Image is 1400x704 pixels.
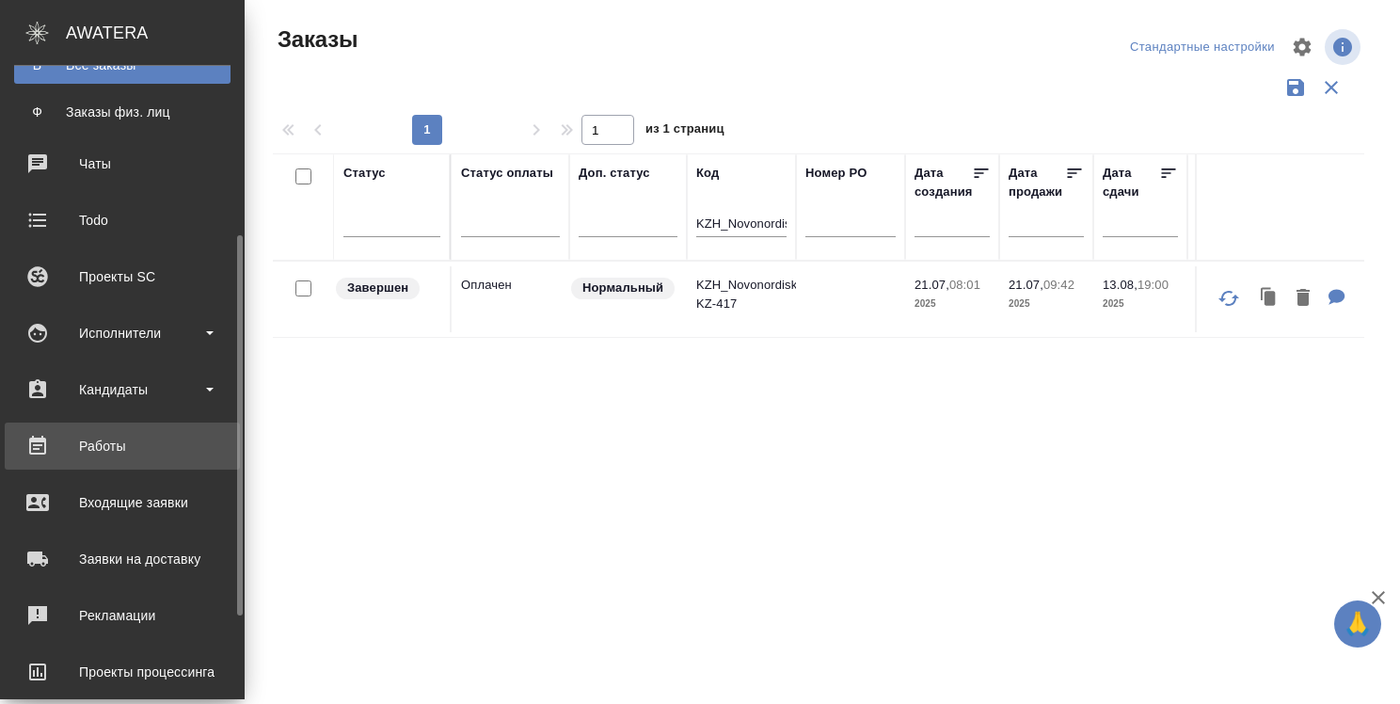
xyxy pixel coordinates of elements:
span: Заказы [273,24,358,55]
p: 21.07, [915,278,949,292]
div: Выставляет КМ при направлении счета или после выполнения всех работ/сдачи заказа клиенту. Окончат... [334,276,440,301]
div: split button [1125,33,1280,62]
button: Сбросить фильтры [1313,70,1349,105]
div: AWATERA [66,14,245,52]
div: Дата сдачи [1103,164,1159,201]
button: Удалить [1287,280,1319,318]
p: 2025 [915,295,990,313]
a: Чаты [5,140,240,187]
div: Дата продажи [1009,164,1065,201]
div: Чаты [14,150,231,178]
div: Заявки на доставку [14,545,231,573]
p: Нормальный [582,279,663,297]
span: из 1 страниц [645,118,724,145]
div: Работы [14,432,231,460]
button: 🙏 [1334,600,1381,648]
p: 2025 [1103,295,1178,313]
div: Проекты SC [14,263,231,291]
a: Todo [5,197,240,244]
div: Рекламации [14,601,231,630]
td: Оплачен [452,266,569,332]
p: 21.07, [1009,278,1043,292]
div: Дата создания [915,164,972,201]
div: Кандидаты [14,376,231,404]
a: Проекты процессинга [5,648,240,696]
a: Проекты SC [5,253,240,300]
a: Входящие заявки [5,479,240,526]
div: Доп. статус [579,164,650,183]
button: Клонировать [1251,280,1287,318]
p: 2025 [1009,295,1084,313]
p: 13.08, [1103,278,1137,292]
p: KZH_Novonordisk-KZ-417 [696,276,787,313]
p: 19:00 [1137,278,1169,292]
div: Todo [14,206,231,234]
a: Рекламации [5,592,240,639]
button: Сохранить фильтры [1278,70,1313,105]
div: Входящие заявки [14,488,231,517]
span: Посмотреть информацию [1325,29,1364,65]
a: ФЗаказы физ. лиц [14,93,231,131]
div: Исполнители [14,319,231,347]
div: Код [696,164,719,183]
a: Работы [5,423,240,470]
div: Статус [343,164,386,183]
p: 09:42 [1043,278,1074,292]
div: Статус оплаты [461,164,553,183]
a: Заявки на доставку [5,536,240,583]
p: Завершен [347,279,408,297]
span: 🙏 [1342,604,1374,644]
div: Номер PO [805,164,867,183]
div: Проекты процессинга [14,658,231,686]
p: 08:01 [949,278,980,292]
span: Настроить таблицу [1280,24,1325,70]
div: Заказы физ. лиц [24,103,221,121]
button: Обновить [1206,276,1251,321]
